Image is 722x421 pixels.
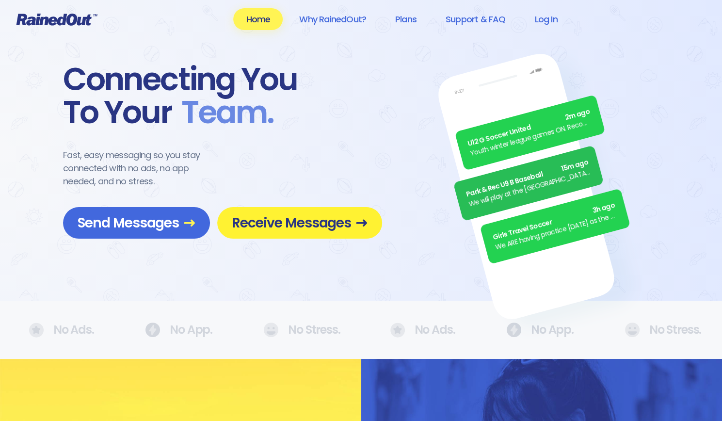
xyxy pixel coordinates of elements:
div: Fast, easy messaging so you stay connected with no ads, no app needed, and no stress. [63,148,218,188]
span: 3h ago [591,200,616,216]
div: Park & Rec U9 B Baseball [465,157,590,200]
a: Support & FAQ [433,8,518,30]
span: 15m ago [560,157,589,174]
div: No Stress. [625,323,693,337]
span: Send Messages [78,214,195,231]
img: No Ads. [625,323,640,337]
a: Why RainedOut? [287,8,379,30]
div: No App. [506,323,566,337]
a: Plans [383,8,429,30]
div: We will play at the [GEOGRAPHIC_DATA]. Wear white, be at the field by 5pm. [467,167,592,210]
img: No Ads. [29,323,44,338]
span: Receive Messages [232,214,368,231]
div: We ARE having practice [DATE] as the sun is finally out. [494,210,619,253]
div: No App. [145,323,205,337]
a: Home [233,8,283,30]
img: No Ads. [145,323,160,337]
img: No Ads. [263,323,278,337]
div: No Stress. [263,323,332,337]
img: No Ads. [506,323,521,337]
a: Log In [522,8,570,30]
a: Send Messages [63,207,210,239]
div: No Ads. [29,323,87,338]
div: Youth winter league games ON. Recommend running shoes/sneakers for players as option for footwear. [469,116,594,159]
div: Girls Travel Soccer [492,200,616,243]
span: 2m ago [564,107,591,123]
div: No Ads. [390,323,448,338]
span: Team . [172,96,273,129]
img: No Ads. [390,323,405,338]
div: U12 G Soccer United [466,107,591,149]
div: Connecting You To Your [63,63,382,129]
a: Receive Messages [217,207,382,239]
